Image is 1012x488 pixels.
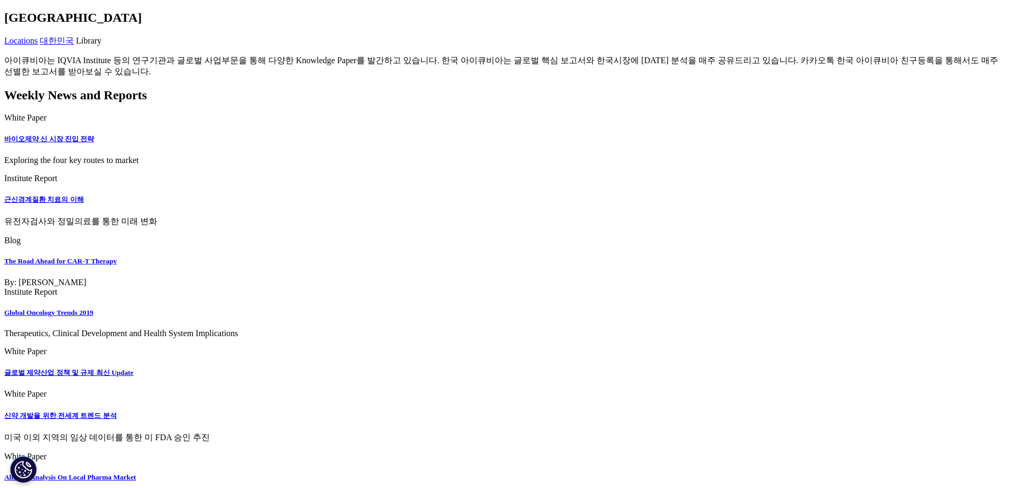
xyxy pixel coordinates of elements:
a: Alliance Analysis On Local Pharma Market [4,473,136,481]
div: White Paper [4,113,1008,123]
p: Therapeutics, Clinical Development and Health System Implications [4,329,1008,338]
a: 바이오제약 신 시장 진입 전략 [4,135,94,143]
div: Blog [4,236,1008,245]
div: Institute Report [4,287,1008,297]
a: Locations [4,36,38,45]
h2: [GEOGRAPHIC_DATA] [4,11,1008,25]
a: The Road Ahead for CAR-T Therapy [4,257,117,265]
div: White Paper [4,347,1008,356]
span: Library [76,36,101,45]
a: 대한민국 [40,36,74,45]
h2: Weekly News and Reports [4,88,1008,102]
a: 근신경계질환 치료의 이해 [4,195,84,203]
p: Exploring the four key routes to market [4,156,1008,165]
div: By: [PERSON_NAME] [4,278,1008,287]
a: 신약 개발을 위한 전세계 트렌드 분석 [4,412,117,419]
div: White Paper [4,389,1008,399]
div: Institute Report [4,174,1008,183]
a: 글로벌 제약산업 정책 및 규제 최신 Update [4,369,133,376]
button: 쿠키 설정 [10,456,37,483]
p: 아이큐비아는 IQVIA Institute 등의 연구기관과 글로벌 사업부문을 통해 다양한 Knowledge Paper를 발간하고 있습니다. 한국 아이큐비아는 글로벌 핵심 보고서... [4,55,1008,78]
div: White Paper [4,452,1008,461]
p: 미국 이외 지역의 임상 데이터를 통한 미 FDA 승인 추진 [4,432,1008,443]
p: 유전자검사와 정밀의료를 통한 미래 변화 [4,216,1008,227]
a: Global Oncology Trends 2019 [4,309,93,316]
